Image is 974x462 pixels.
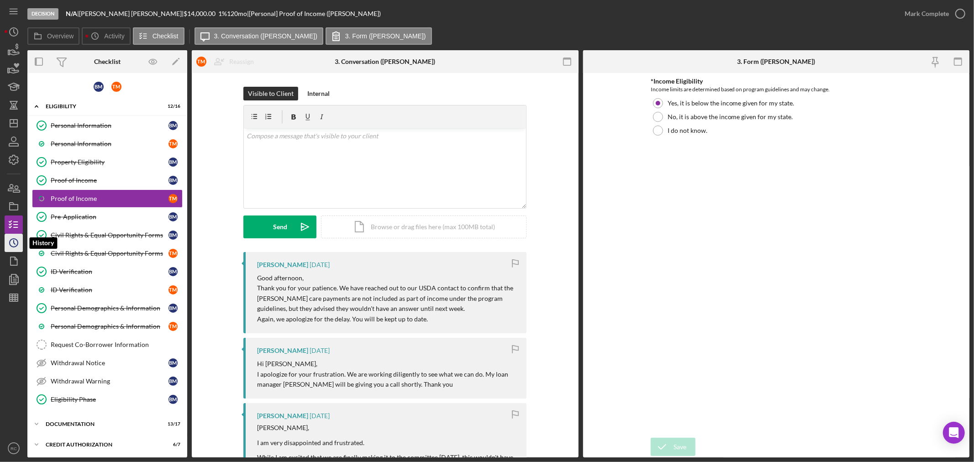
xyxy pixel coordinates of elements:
div: T M [111,82,121,92]
div: B M [168,121,178,130]
div: Eligibility Phase [51,396,168,403]
div: Civil Rights & Equal Opportunity Forms [51,231,168,239]
p: Again, we apologize for the delay. You will be kept up to date. [257,314,517,324]
div: 1 % [218,10,227,17]
a: Proof of IncomeTM [32,189,183,208]
div: Property Eligibility [51,158,168,166]
button: Checklist [133,27,184,45]
div: Pre-Application [51,213,168,220]
div: Save [674,438,686,456]
button: Visible to Client [243,87,298,100]
div: B M [168,176,178,185]
div: T M [168,249,178,258]
button: 3. Conversation ([PERSON_NAME]) [195,27,323,45]
div: Documentation [46,421,158,427]
div: T M [168,285,178,294]
div: [PERSON_NAME] [257,261,308,268]
label: 3. Conversation ([PERSON_NAME]) [214,32,317,40]
div: Mark Complete [905,5,949,23]
div: Income limits are determined based on program guidelines and may change. [651,85,902,94]
p: Thank you for your patience. We have reached out to our USDA contact to confirm that the [PERSON_... [257,283,517,314]
div: Checklist [94,58,121,65]
button: RC [5,439,23,457]
div: Send [273,215,287,238]
a: Eligibility PhaseBM [32,390,183,409]
div: Request Co-Borrower Information [51,341,182,348]
div: | [66,10,79,17]
a: Personal InformationTM [32,135,183,153]
div: B M [168,377,178,386]
a: Personal Demographics & InformationBM [32,299,183,317]
p: I apologize for your frustration. We are working diligently to see what we can do. My loan manage... [257,369,517,390]
a: ID VerificationTM [32,281,183,299]
div: 12 / 16 [164,104,180,109]
a: Request Co-Borrower Information [32,336,183,354]
time: 2025-07-01 14:03 [310,412,330,420]
div: T M [168,139,178,148]
div: | [Personal] Proof of Income ([PERSON_NAME]) [247,10,381,17]
div: T M [168,194,178,203]
text: RC [11,446,17,451]
div: T M [196,57,206,67]
div: $14,000.00 [184,10,218,17]
div: B M [168,157,178,167]
a: Personal InformationBM [32,116,183,135]
div: B M [168,395,178,404]
div: Personal Information [51,140,168,147]
div: Internal [307,87,330,100]
div: Withdrawal Warning [51,378,168,385]
div: B M [94,82,104,92]
div: Personal Information [51,122,168,129]
a: Withdrawal WarningBM [32,372,183,390]
div: B M [168,231,178,240]
div: Reassign [229,52,254,71]
button: Send [243,215,316,238]
div: Open Intercom Messenger [943,422,965,444]
div: 3. Conversation ([PERSON_NAME]) [335,58,435,65]
label: 3. Form ([PERSON_NAME]) [345,32,426,40]
div: Eligibility [46,104,158,109]
div: [PERSON_NAME] [257,412,308,420]
a: Withdrawal NoticeBM [32,354,183,372]
label: Yes, it is below the income given for my state. [668,100,795,107]
button: Overview [27,27,79,45]
div: Decision [27,8,58,20]
button: Internal [303,87,334,100]
a: Civil Rights & Equal Opportunity FormsTM [32,244,183,262]
div: ID Verification [51,268,168,275]
a: Personal Demographics & InformationTM [32,317,183,336]
time: 2025-07-02 17:19 [310,261,330,268]
div: B M [168,304,178,313]
div: 120 mo [227,10,247,17]
div: Visible to Client [248,87,294,100]
div: B M [168,358,178,367]
div: CREDIT AUTHORIZATION [46,442,158,447]
div: B M [168,267,178,276]
div: Personal Demographics & Information [51,323,168,330]
button: 3. Form ([PERSON_NAME]) [326,27,432,45]
a: ID VerificationBM [32,262,183,281]
div: Proof of Income [51,177,168,184]
div: *Income Eligibility [651,78,902,85]
a: Civil Rights & Equal Opportunity FormsBM [32,226,183,244]
a: Pre-ApplicationBM [32,208,183,226]
button: TMReassign [192,52,263,71]
div: Withdrawal Notice [51,359,168,367]
div: Personal Demographics & Information [51,304,168,312]
label: No, it is above the income given for my state. [668,113,793,121]
button: Save [651,438,695,456]
button: Mark Complete [895,5,969,23]
p: Hi [PERSON_NAME], [257,359,517,369]
div: ID Verification [51,286,168,294]
button: Activity [82,27,130,45]
div: B M [168,212,178,221]
div: 13 / 17 [164,421,180,427]
a: Proof of IncomeBM [32,171,183,189]
a: Property EligibilityBM [32,153,183,171]
label: Checklist [153,32,179,40]
label: I do not know. [668,127,707,134]
div: Civil Rights & Equal Opportunity Forms [51,250,168,257]
time: 2025-07-01 14:25 [310,347,330,354]
div: [PERSON_NAME] [257,347,308,354]
label: Activity [104,32,124,40]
